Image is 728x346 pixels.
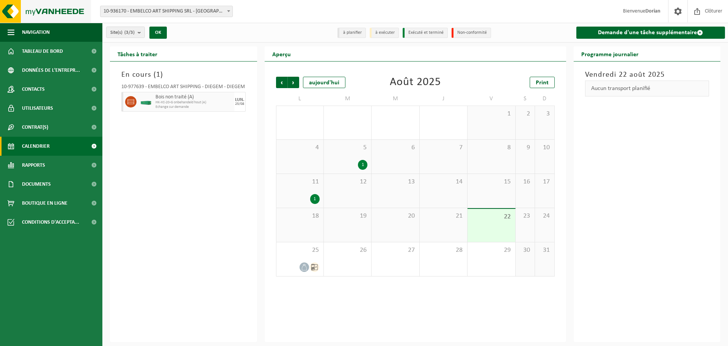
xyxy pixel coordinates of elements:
[519,110,531,118] span: 2
[280,144,320,152] span: 4
[424,144,463,152] span: 7
[337,28,366,38] li: à planifier
[585,69,709,81] h3: Vendredi 22 août 2025
[22,23,50,42] span: Navigation
[100,6,233,17] span: 10-936170 - EMBELCO ART SHIPPING SRL - ETTERBEEK
[535,92,554,106] td: D
[110,27,135,38] span: Site(s)
[539,212,550,220] span: 24
[424,212,463,220] span: 21
[390,77,441,88] div: Août 2025
[155,100,232,105] span: HK-XC-20-G onbehandeld hout (A)
[576,27,725,39] a: Demande d'une tâche supplémentaire
[156,71,160,79] span: 1
[121,84,246,92] div: 10-977639 - EMBELCO ART SHIPPING - DIEGEM - DIEGEM
[375,246,415,254] span: 27
[358,160,367,170] div: 1
[574,46,646,61] h2: Programme journalier
[585,81,709,96] div: Aucun transport planifié
[328,246,367,254] span: 26
[140,99,152,105] img: HK-XC-20-GN-00
[539,246,550,254] span: 31
[471,110,511,118] span: 1
[324,92,372,106] td: M
[149,27,167,39] button: OK
[471,144,511,152] span: 8
[375,144,415,152] span: 6
[280,212,320,220] span: 18
[310,194,320,204] div: 1
[106,27,145,38] button: Site(s)(3/3)
[280,178,320,186] span: 11
[424,178,463,186] span: 14
[121,69,246,81] h3: En cours ( )
[536,80,549,86] span: Print
[645,8,661,14] strong: Dorian
[124,30,135,35] count: (3/3)
[403,28,448,38] li: Exécuté et terminé
[452,28,491,38] li: Non-conformité
[370,28,399,38] li: à exécuter
[519,246,531,254] span: 30
[468,92,515,106] td: V
[420,92,468,106] td: J
[22,99,53,118] span: Utilisateurs
[22,61,80,80] span: Données de l'entrepr...
[519,144,531,152] span: 9
[22,118,48,137] span: Contrat(s)
[155,94,232,100] span: Bois non traité (A)
[22,80,45,99] span: Contacts
[372,92,419,106] td: M
[530,77,555,88] a: Print
[328,144,367,152] span: 5
[471,246,511,254] span: 29
[539,178,550,186] span: 17
[276,77,287,88] span: Précédent
[265,46,298,61] h2: Aperçu
[155,105,232,109] span: Echange sur demande
[110,46,165,61] h2: Tâches à traiter
[328,178,367,186] span: 12
[22,42,63,61] span: Tableau de bord
[100,6,232,17] span: 10-936170 - EMBELCO ART SHIPPING SRL - ETTERBEEK
[276,92,324,106] td: L
[375,178,415,186] span: 13
[519,212,531,220] span: 23
[516,92,535,106] td: S
[424,246,463,254] span: 28
[519,178,531,186] span: 16
[22,194,67,213] span: Boutique en ligne
[539,144,550,152] span: 10
[280,246,320,254] span: 25
[471,178,511,186] span: 15
[22,175,51,194] span: Documents
[235,102,244,106] div: 25/08
[539,110,550,118] span: 3
[22,213,79,232] span: Conditions d'accepta...
[22,137,50,156] span: Calendrier
[235,98,244,102] div: LUN.
[375,212,415,220] span: 20
[471,213,511,221] span: 22
[288,77,299,88] span: Suivant
[22,156,45,175] span: Rapports
[328,212,367,220] span: 19
[303,77,345,88] div: aujourd'hui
